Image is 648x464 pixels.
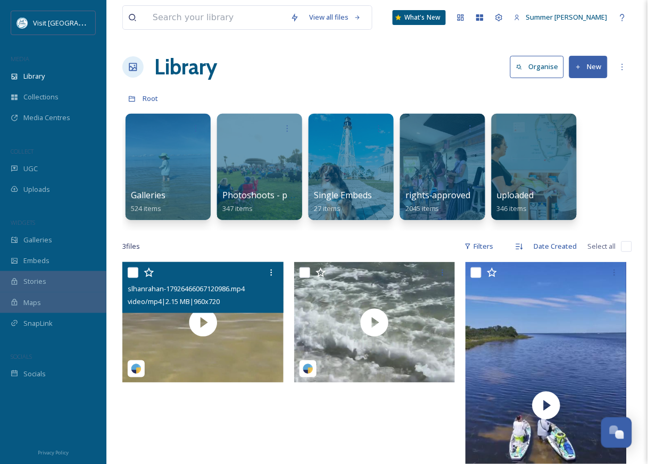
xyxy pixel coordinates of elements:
span: MEDIA [11,55,29,63]
span: video/mp4 | 2.15 MB | 960 x 720 [128,297,220,306]
input: Search your library [147,6,285,29]
span: Library [23,71,45,81]
span: Single Embeds [314,189,372,201]
span: Summer [PERSON_NAME] [526,12,608,22]
span: Galleries [131,189,165,201]
span: Select all [588,241,616,251]
span: Visit [GEOGRAPHIC_DATA] [33,18,115,28]
span: Media Centres [23,113,70,123]
img: download%20%282%29.png [17,18,28,28]
span: slhanrahan-17926466067120986.mp4 [128,284,245,293]
span: rights-approved [405,189,471,201]
button: Open Chat [601,417,632,448]
span: Collections [23,92,59,102]
span: SnapLink [23,318,53,328]
a: Library [154,51,217,83]
a: Root [143,92,158,105]
span: WIDGETS [11,218,35,226]
span: Privacy Policy [38,450,69,457]
a: Photoshoots - paid347 items [222,190,299,213]
a: Summer [PERSON_NAME] [509,7,613,28]
span: 3 file s [122,241,140,251]
span: 346 items [497,204,527,213]
span: COLLECT [11,147,34,155]
a: Galleries524 items [131,190,165,213]
span: SOCIALS [11,352,32,360]
a: Privacy Policy [38,446,69,459]
a: Single Embeds27 items [314,190,372,213]
span: Photoshoots - paid [222,189,299,201]
span: Embeds [23,256,49,266]
span: Root [143,94,158,103]
img: thumbnail [122,262,284,383]
span: 524 items [131,204,161,213]
span: uploaded [497,189,534,201]
span: UGC [23,164,38,174]
img: snapsea-logo.png [131,364,142,374]
span: Maps [23,298,41,308]
a: View all files [304,7,367,28]
a: What's New [393,10,446,25]
img: thumbnail [294,262,455,383]
div: Date Created [529,236,583,257]
div: Filters [459,236,499,257]
span: 2045 items [405,204,439,213]
span: Galleries [23,235,52,245]
span: Stories [23,276,46,286]
button: New [569,56,608,78]
button: Organise [510,56,564,78]
span: 347 items [222,204,253,213]
span: 27 items [314,204,340,213]
img: snapsea-logo.png [303,364,313,374]
a: rights-approved2045 items [405,190,471,213]
span: Socials [23,369,46,379]
span: Uploads [23,184,50,195]
a: uploaded346 items [497,190,534,213]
